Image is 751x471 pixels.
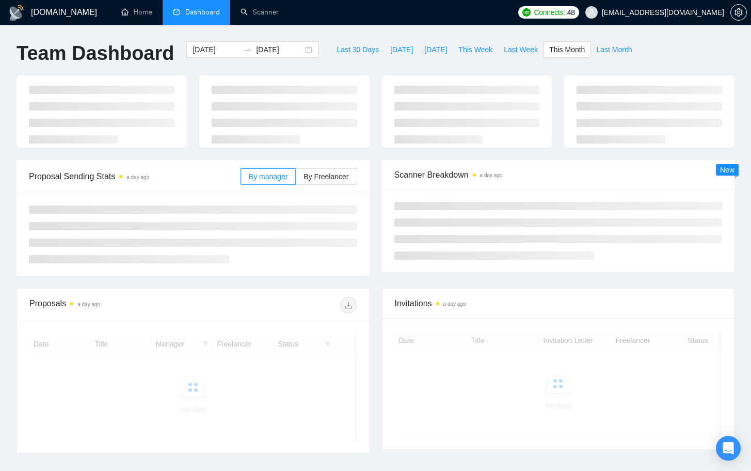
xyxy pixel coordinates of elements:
[244,45,252,54] span: swap-right
[173,8,180,15] span: dashboard
[549,44,585,55] span: This Month
[244,45,252,54] span: to
[424,44,447,55] span: [DATE]
[567,7,575,18] span: 48
[256,44,303,55] input: End date
[588,9,595,16] span: user
[453,41,498,58] button: This Week
[121,8,152,17] a: homeHome
[193,44,239,55] input: Start date
[390,44,413,55] span: [DATE]
[17,41,174,66] h1: Team Dashboard
[331,41,385,58] button: Last 30 Days
[8,5,25,21] img: logo
[720,166,734,174] span: New
[590,41,637,58] button: Last Month
[303,172,348,181] span: By Freelancer
[126,175,149,180] time: a day ago
[458,44,492,55] span: This Week
[241,8,279,17] a: searchScanner
[480,172,503,178] time: a day ago
[596,44,632,55] span: Last Month
[395,297,722,310] span: Invitations
[385,41,419,58] button: [DATE]
[185,8,220,17] span: Dashboard
[730,8,747,17] a: setting
[504,44,538,55] span: Last Week
[443,301,466,307] time: a day ago
[337,44,379,55] span: Last 30 Days
[29,297,193,313] div: Proposals
[394,168,723,181] span: Scanner Breakdown
[249,172,287,181] span: By manager
[29,170,241,183] span: Proposal Sending Stats
[419,41,453,58] button: [DATE]
[498,41,544,58] button: Last Week
[534,7,565,18] span: Connects:
[544,41,590,58] button: This Month
[716,436,741,461] div: Open Intercom Messenger
[77,302,100,307] time: a day ago
[730,4,747,21] button: setting
[522,8,531,17] img: upwork-logo.png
